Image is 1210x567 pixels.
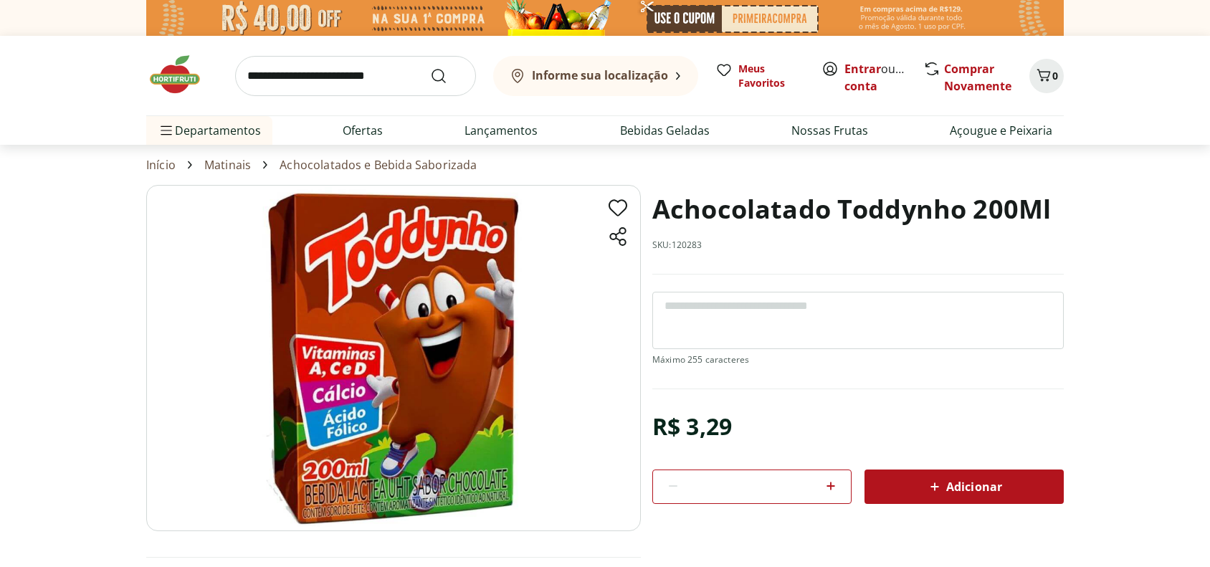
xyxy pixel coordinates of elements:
[1052,69,1058,82] span: 0
[465,122,538,139] a: Lançamentos
[652,239,702,251] p: SKU: 120283
[652,406,732,447] div: R$ 3,29
[146,185,641,531] img: Image
[844,61,923,94] a: Criar conta
[738,62,804,90] span: Meus Favoritos
[715,62,804,90] a: Meus Favoritos
[158,113,175,148] button: Menu
[204,158,251,171] a: Matinais
[532,67,668,83] b: Informe sua localização
[430,67,465,85] button: Submit Search
[844,61,881,77] a: Entrar
[950,122,1052,139] a: Açougue e Peixaria
[652,185,1051,234] h1: Achocolatado Toddynho 200Ml
[844,60,908,95] span: ou
[926,478,1002,495] span: Adicionar
[493,56,698,96] button: Informe sua localização
[620,122,710,139] a: Bebidas Geladas
[343,122,383,139] a: Ofertas
[944,61,1011,94] a: Comprar Novamente
[280,158,477,171] a: Achocolatados e Bebida Saborizada
[146,53,218,96] img: Hortifruti
[1029,59,1064,93] button: Carrinho
[235,56,476,96] input: search
[146,158,176,171] a: Início
[864,470,1064,504] button: Adicionar
[158,113,261,148] span: Departamentos
[791,122,868,139] a: Nossas Frutas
